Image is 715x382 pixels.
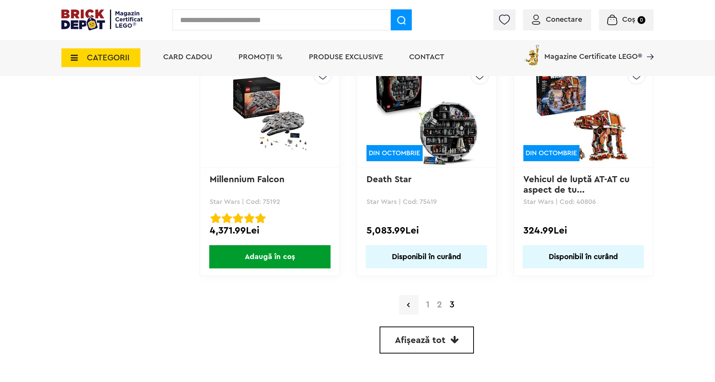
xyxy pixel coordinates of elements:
[523,226,643,235] div: 324.99Lei
[409,53,444,61] a: Contact
[210,226,330,235] div: 4,371.99Lei
[366,245,487,268] a: Disponibil în curând
[366,145,423,161] div: DIN OCTOMBRIE
[210,198,330,205] p: Star Wars | Cod: 75192
[531,61,636,166] img: Vehicul de luptă AT-AT cu aspect de turtă dulce
[233,213,243,223] img: Evaluare cu stele
[255,213,266,223] img: Evaluare cu stele
[546,16,582,23] span: Conectare
[309,53,383,61] a: Produse exclusive
[210,213,221,223] img: Evaluare cu stele
[366,198,487,205] p: Star Wars | Cod: 75419
[380,327,474,354] a: Afișează tot
[366,175,411,184] a: Death Star
[622,16,635,23] span: Coș
[210,175,285,184] a: Millennium Falcon
[366,226,487,235] div: 5,083.99Lei
[523,145,579,161] div: DIN OCTOMBRIE
[222,213,232,223] img: Evaluare cu stele
[523,198,643,205] p: Star Wars | Cod: 40806
[395,336,445,345] span: Afișează tot
[446,300,458,309] strong: 3
[532,16,582,23] a: Conectare
[544,43,642,60] span: Magazine Certificate LEGO®
[422,300,433,309] a: 1
[87,54,130,62] span: CATEGORII
[238,53,283,61] a: PROMOȚII %
[200,245,339,268] a: Adaugă în coș
[163,53,212,61] a: Card Cadou
[244,213,255,223] img: Evaluare cu stele
[642,43,654,51] a: Magazine Certificate LEGO®
[523,175,632,195] a: Vehicul de luptă AT-AT cu aspect de tu...
[374,61,479,166] img: Death Star
[209,245,331,268] span: Adaugă în coș
[217,76,322,151] img: Millennium Falcon
[523,245,644,268] a: Disponibil în curând
[399,295,419,315] a: Pagina precedenta
[433,300,446,309] a: 2
[638,16,645,24] small: 0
